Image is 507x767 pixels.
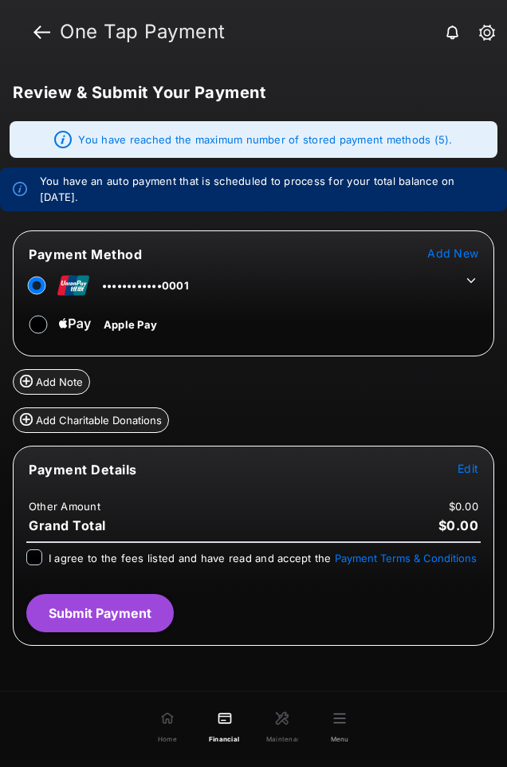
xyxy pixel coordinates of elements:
[196,698,253,757] a: Financial Custom
[158,726,177,744] span: Home
[13,83,494,102] h5: Review & Submit Your Payment
[266,726,298,744] span: Maintenance PPP
[253,698,311,757] a: Maintenance PPP
[102,279,189,292] span: ••••••••••••0001
[10,121,497,158] div: You have reached the maximum number of stored payment methods (5).
[331,726,348,744] span: Menu
[28,499,101,513] td: Other Amount
[29,246,142,262] span: Payment Method
[139,698,196,757] a: Home
[104,318,157,331] span: Apple Pay
[49,552,477,564] span: I agree to the fees listed and have read and accept the
[438,517,479,533] span: $0.00
[29,462,137,478] span: Payment Details
[40,174,494,205] em: You have an auto payment that is scheduled to process for your total balance on [DATE].
[335,552,477,564] button: I agree to the fees listed and have read and accept the
[458,462,478,476] button: Edit
[60,22,481,41] strong: One Tap Payment
[26,594,174,632] button: Submit Payment
[13,369,90,395] button: Add Note
[427,246,478,260] span: Add New
[458,462,478,475] span: Edit
[29,517,106,533] span: Grand Total
[448,499,479,513] td: $0.00
[427,246,478,261] button: Add New
[311,698,368,757] button: Menu
[13,407,169,433] button: Add Charitable Donations
[209,726,241,744] span: Financial Custom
